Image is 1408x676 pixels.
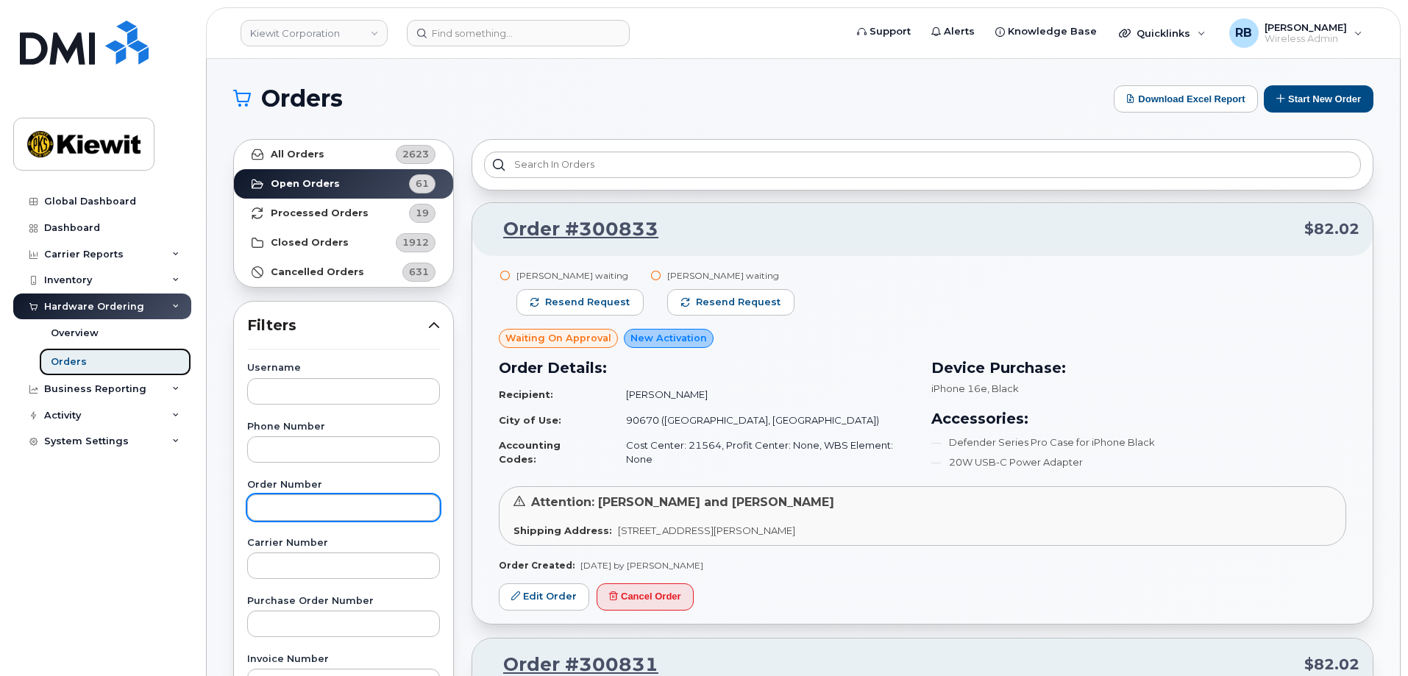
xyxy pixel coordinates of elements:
[247,315,428,336] span: Filters
[931,455,1346,469] li: 20W USB-C Power Adapter
[1304,218,1359,240] span: $82.02
[271,266,364,278] strong: Cancelled Orders
[234,140,453,169] a: All Orders2623
[247,422,440,432] label: Phone Number
[247,538,440,548] label: Carrier Number
[402,235,429,249] span: 1912
[499,583,589,611] a: Edit Order
[484,152,1361,178] input: Search in orders
[486,216,658,243] a: Order #300833
[987,383,1019,394] span: , Black
[1344,612,1397,665] iframe: Messenger Launcher
[597,583,694,611] button: Cancel Order
[931,357,1346,379] h3: Device Purchase:
[531,495,834,509] span: Attention: [PERSON_NAME] and [PERSON_NAME]
[234,169,453,199] a: Open Orders61
[613,382,914,408] td: [PERSON_NAME]
[234,228,453,257] a: Closed Orders1912
[499,388,553,400] strong: Recipient:
[499,439,561,465] strong: Accounting Codes:
[247,480,440,490] label: Order Number
[409,265,429,279] span: 631
[234,257,453,287] a: Cancelled Orders631
[271,207,369,219] strong: Processed Orders
[234,199,453,228] a: Processed Orders19
[545,296,630,309] span: Resend request
[516,269,644,282] div: [PERSON_NAME] waiting
[247,597,440,606] label: Purchase Order Number
[931,435,1346,449] li: Defender Series Pro Case for iPhone Black
[1114,85,1258,113] button: Download Excel Report
[931,383,987,394] span: iPhone 16e
[247,655,440,664] label: Invoice Number
[261,88,343,110] span: Orders
[516,289,644,316] button: Resend request
[499,560,575,571] strong: Order Created:
[613,433,914,472] td: Cost Center: 21564, Profit Center: None, WBS Element: None
[271,149,324,160] strong: All Orders
[580,560,703,571] span: [DATE] by [PERSON_NAME]
[513,524,612,536] strong: Shipping Address:
[1304,654,1359,675] span: $82.02
[416,206,429,220] span: 19
[667,269,794,282] div: [PERSON_NAME] waiting
[630,331,707,345] span: New Activation
[613,408,914,433] td: 90670 ([GEOGRAPHIC_DATA], [GEOGRAPHIC_DATA])
[271,237,349,249] strong: Closed Orders
[618,524,795,536] span: [STREET_ADDRESS][PERSON_NAME]
[667,289,794,316] button: Resend request
[505,331,611,345] span: Waiting On Approval
[416,177,429,191] span: 61
[499,414,561,426] strong: City of Use:
[271,178,340,190] strong: Open Orders
[1264,85,1373,113] button: Start New Order
[696,296,781,309] span: Resend request
[931,408,1346,430] h3: Accessories:
[247,363,440,373] label: Username
[499,357,914,379] h3: Order Details:
[402,147,429,161] span: 2623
